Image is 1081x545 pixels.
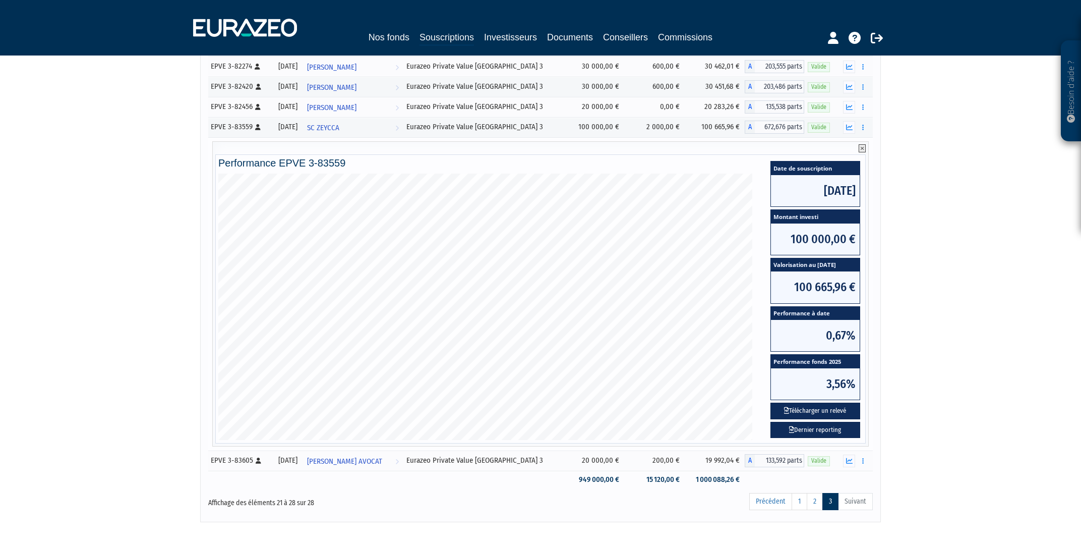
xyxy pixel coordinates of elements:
i: [Français] Personne physique [256,458,261,464]
span: 100 665,96 € [771,271,860,303]
i: Voir l'investisseur [395,98,399,117]
div: [DATE] [277,101,300,112]
div: Eurazeo Private Value [GEOGRAPHIC_DATA] 3 [406,101,564,112]
span: Date de souscription [771,161,860,175]
td: 20 283,26 € [685,97,745,117]
span: A [745,80,755,93]
i: Voir l'investisseur [395,452,399,471]
i: [Français] Personne physique [256,84,261,90]
span: Valide [808,62,830,72]
a: Commissions [658,30,712,44]
td: 1 000 088,26 € [685,471,745,488]
span: [PERSON_NAME] AVOCAT [307,452,382,471]
td: 20 000,00 € [568,97,624,117]
i: Voir l'investisseur [395,58,399,77]
div: Eurazeo Private Value [GEOGRAPHIC_DATA] 3 [406,61,564,72]
td: 200,00 € [624,451,684,471]
div: Eurazeo Private Value [GEOGRAPHIC_DATA] 3 [406,122,564,132]
span: Valide [808,102,830,112]
span: Valorisation au [DATE] [771,258,860,272]
td: 2 000,00 € [624,117,684,137]
a: [PERSON_NAME] [303,97,402,117]
div: A - Eurazeo Private Value Europe 3 [745,80,804,93]
a: 3 [822,493,838,510]
td: 20 000,00 € [568,451,624,471]
td: 19 992,04 € [685,451,745,471]
a: Souscriptions [419,30,474,46]
span: A [745,121,755,134]
td: 15 120,00 € [624,471,684,488]
div: A - Eurazeo Private Value Europe 3 [745,121,804,134]
span: A [745,100,755,114]
span: Valide [808,123,830,132]
div: A - Eurazeo Private Value Europe 3 [745,60,804,73]
span: Performance à date [771,307,860,320]
div: EPVE 3-82456 [211,101,270,112]
span: 133,592 parts [755,454,804,467]
p: Besoin d'aide ? [1065,46,1077,137]
div: [DATE] [277,81,300,92]
div: [DATE] [277,455,300,466]
span: Valide [808,82,830,92]
i: Voir l'investisseur [395,78,399,97]
button: Télécharger un relevé [770,403,860,419]
span: 672,676 parts [755,121,804,134]
span: A [745,454,755,467]
div: [DATE] [277,122,300,132]
div: EPVE 3-83605 [211,455,270,466]
span: Montant investi [771,210,860,224]
div: EPVE 3-83559 [211,122,270,132]
span: [PERSON_NAME] [307,78,356,97]
span: A [745,60,755,73]
a: Investisseurs [484,30,537,44]
td: 949 000,00 € [568,471,624,488]
span: 3,56% [771,368,860,400]
td: 100 000,00 € [568,117,624,137]
a: [PERSON_NAME] [303,57,402,77]
a: Nos fonds [369,30,409,44]
span: 0,67% [771,320,860,351]
a: Dernier reporting [770,422,860,439]
td: 30 000,00 € [568,77,624,97]
div: Eurazeo Private Value [GEOGRAPHIC_DATA] 3 [406,455,564,466]
td: 30 462,01 € [685,57,745,77]
a: 1 [792,493,807,510]
span: SC ZEYCCA [307,119,339,137]
a: [PERSON_NAME] AVOCAT [303,451,402,471]
i: Voir l'investisseur [395,119,399,137]
td: 30 451,68 € [685,77,745,97]
span: Valide [808,456,830,466]
div: EPVE 3-82420 [211,81,270,92]
span: 135,538 parts [755,100,804,114]
span: Performance fonds 2025 [771,355,860,368]
div: A - Eurazeo Private Value Europe 3 [745,100,804,114]
i: [Français] Personne physique [255,124,261,130]
td: 30 000,00 € [568,57,624,77]
div: EPVE 3-82274 [211,61,270,72]
i: [Français] Personne physique [255,64,260,70]
a: [PERSON_NAME] [303,77,402,97]
span: [PERSON_NAME] [307,58,356,77]
span: [DATE] [771,175,860,206]
a: Documents [547,30,593,44]
span: 203,555 parts [755,60,804,73]
a: Conseillers [603,30,648,44]
td: 600,00 € [624,57,684,77]
td: 600,00 € [624,77,684,97]
td: 100 665,96 € [685,117,745,137]
h4: Performance EPVE 3-83559 [218,157,863,169]
div: Eurazeo Private Value [GEOGRAPHIC_DATA] 3 [406,81,564,92]
td: 0,00 € [624,97,684,117]
span: 203,486 parts [755,80,804,93]
a: Précédent [749,493,792,510]
a: SC ZEYCCA [303,117,402,137]
i: [Français] Personne physique [255,104,261,110]
div: A - Eurazeo Private Value Europe 3 [745,454,804,467]
div: [DATE] [277,61,300,72]
span: 100 000,00 € [771,224,860,255]
a: 2 [807,493,823,510]
img: 1732889491-logotype_eurazeo_blanc_rvb.png [193,19,297,37]
div: Affichage des éléments 21 à 28 sur 28 [208,492,476,508]
span: [PERSON_NAME] [307,98,356,117]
